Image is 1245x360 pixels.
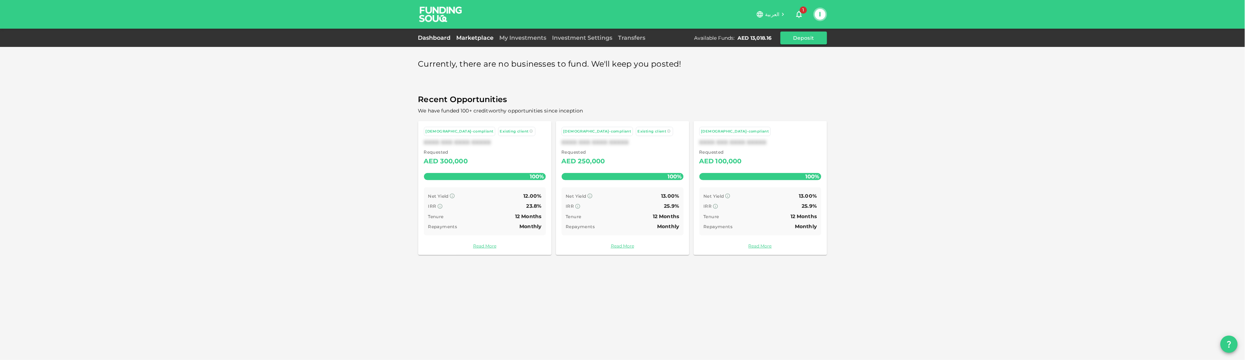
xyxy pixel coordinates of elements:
span: Monthly [520,223,542,230]
div: 300,000 [440,156,468,167]
a: My Investments [497,34,550,41]
span: 100% [804,171,821,182]
div: XXXX XXX XXXX XXXXX [699,139,821,146]
span: Requested [424,149,468,156]
span: 12 Months [791,213,817,220]
span: Existing client [500,129,529,134]
button: I [815,9,826,20]
span: 100% [528,171,546,182]
span: Tenure [704,214,719,219]
div: 250,000 [578,156,605,167]
span: 25.9% [664,203,679,209]
span: 12 Months [515,213,541,220]
a: Investment Settings [550,34,616,41]
span: IRR [428,203,437,209]
span: We have funded 100+ creditworthy opportunities since inception [418,107,583,114]
span: IRR [566,203,574,209]
a: [DEMOGRAPHIC_DATA]-compliant Existing clientXXXX XXX XXXX XXXXX Requested AED300,000100% Net Yiel... [418,121,552,255]
span: Repayments [566,224,595,229]
span: IRR [704,203,712,209]
span: Repayments [428,224,457,229]
span: Monthly [657,223,679,230]
span: Currently, there are no businesses to fund. We'll keep you posted! [418,57,682,71]
a: Read More [424,243,546,249]
a: Dashboard [418,34,454,41]
a: [DEMOGRAPHIC_DATA]-compliant Existing clientXXXX XXX XXXX XXXXX Requested AED250,000100% Net Yiel... [556,121,689,255]
span: Requested [699,149,742,156]
span: 1 [800,6,807,14]
span: العربية [765,11,780,18]
span: 13.00% [661,193,679,199]
div: AED [699,156,714,167]
span: Recent Opportunities [418,93,827,107]
span: Existing client [638,129,666,134]
div: Available Funds : [694,34,735,42]
span: Net Yield [704,193,725,199]
button: Deposit [781,32,827,44]
a: Read More [699,243,821,249]
div: 100,000 [716,156,742,167]
span: 23.8% [527,203,542,209]
div: [DEMOGRAPHIC_DATA]-compliant [426,129,494,135]
div: XXXX XXX XXXX XXXXX [424,139,546,146]
span: Repayments [704,224,733,229]
div: XXXX XXX XXXX XXXXX [562,139,684,146]
span: Tenure [566,214,581,219]
span: 12.00% [524,193,542,199]
span: 13.00% [799,193,817,199]
div: AED [562,156,576,167]
span: 100% [666,171,684,182]
button: question [1221,336,1238,353]
span: Requested [562,149,605,156]
a: Marketplace [454,34,497,41]
div: [DEMOGRAPHIC_DATA]-compliant [701,129,769,135]
span: Net Yield [566,193,587,199]
span: 12 Months [653,213,679,220]
div: AED [424,156,439,167]
span: Net Yield [428,193,449,199]
span: Monthly [795,223,817,230]
span: 25.9% [802,203,817,209]
button: 1 [792,7,806,21]
span: Tenure [428,214,444,219]
div: [DEMOGRAPHIC_DATA]-compliant [563,129,631,135]
div: AED 13,018.16 [738,34,772,42]
a: Transfers [616,34,649,41]
a: Read More [562,243,684,249]
a: [DEMOGRAPHIC_DATA]-compliantXXXX XXX XXXX XXXXX Requested AED100,000100% Net Yield 13.00% IRR 25.... [694,121,827,255]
